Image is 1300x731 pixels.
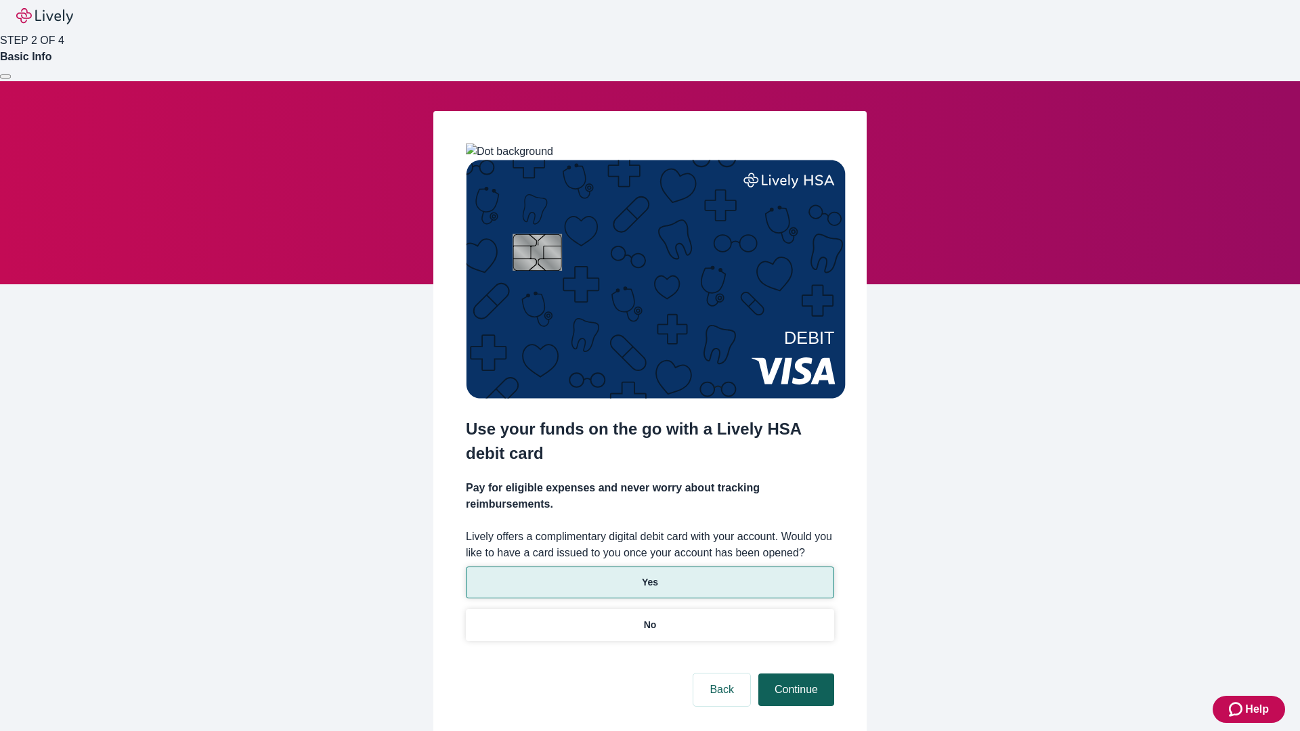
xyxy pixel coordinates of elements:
[466,609,834,641] button: No
[642,575,658,590] p: Yes
[16,8,73,24] img: Lively
[466,480,834,512] h4: Pay for eligible expenses and never worry about tracking reimbursements.
[466,160,846,399] img: Debit card
[1213,696,1285,723] button: Zendesk support iconHelp
[466,417,834,466] h2: Use your funds on the go with a Lively HSA debit card
[466,143,553,160] img: Dot background
[644,618,657,632] p: No
[1245,701,1269,717] span: Help
[466,529,834,561] label: Lively offers a complimentary digital debit card with your account. Would you like to have a card...
[693,673,750,706] button: Back
[466,567,834,598] button: Yes
[1229,701,1245,717] svg: Zendesk support icon
[758,673,834,706] button: Continue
